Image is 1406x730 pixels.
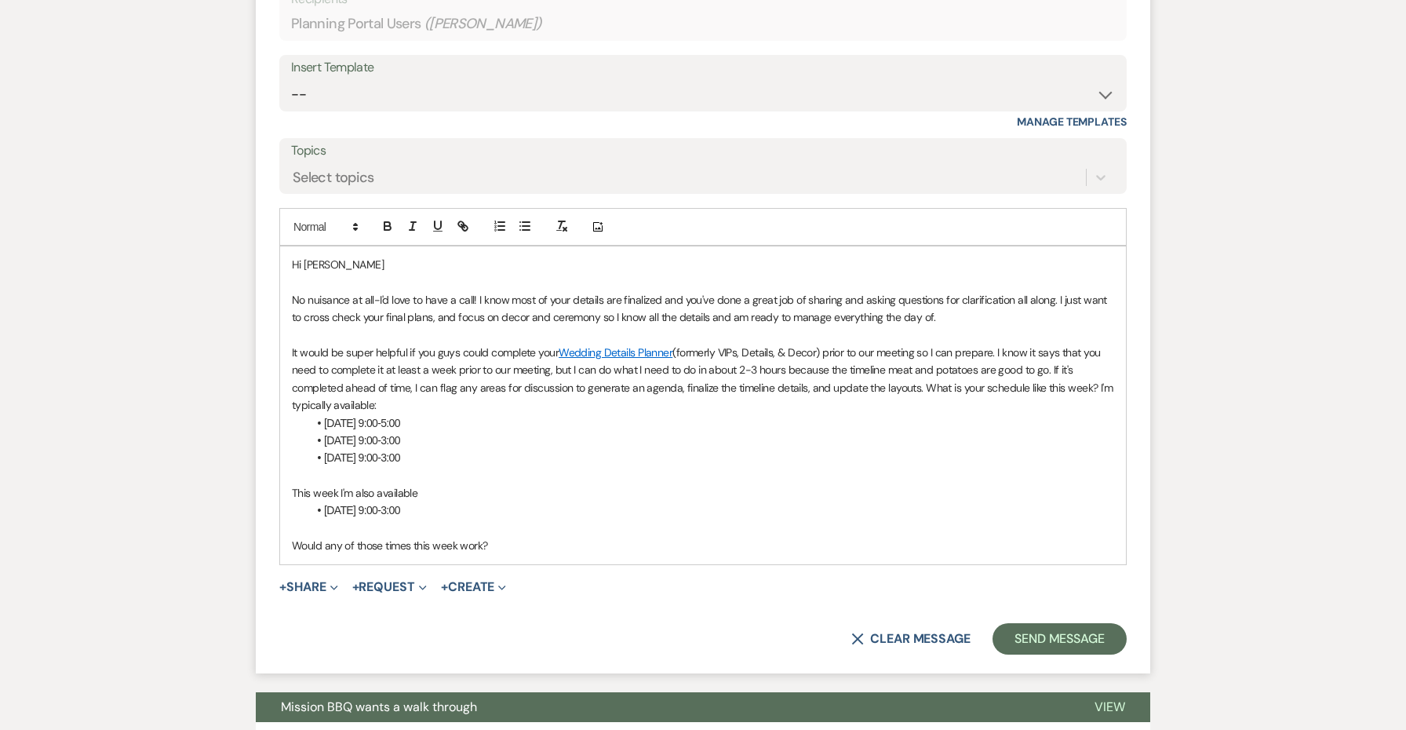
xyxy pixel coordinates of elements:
[993,623,1127,655] button: Send Message
[1017,115,1127,129] a: Manage Templates
[352,581,359,593] span: +
[424,13,542,35] span: ( [PERSON_NAME] )
[292,484,1114,502] p: This week I'm also available
[279,581,286,593] span: +
[256,692,1069,722] button: Mission BBQ wants a walk through
[292,291,1114,327] p: No nuisance at all-I'd love to have a call! I know most of your details are finalized and you've ...
[851,633,971,645] button: Clear message
[279,581,338,593] button: Share
[1069,692,1150,722] button: View
[292,344,1114,414] p: It would be super helpful if you guys could complete your (formerly VIPs, Details, & Decor) prior...
[292,537,1114,554] p: Would any of those times this week work?
[559,345,672,360] a: Wedding Details Planner
[291,140,1115,162] label: Topics
[441,581,448,593] span: +
[308,449,1114,466] li: [DATE] 9:00-3:00
[1095,699,1125,715] span: View
[292,256,1114,273] p: Hi [PERSON_NAME]
[308,502,1114,519] li: [DATE] 9:00-3:00
[291,9,1115,39] div: Planning Portal Users
[293,166,374,188] div: Select topics
[308,414,1114,432] li: [DATE] 9:00-5:00
[441,581,506,593] button: Create
[308,432,1114,449] li: [DATE] 9:00-3:00
[281,699,477,715] span: Mission BBQ wants a walk through
[291,57,1115,79] div: Insert Template
[352,581,427,593] button: Request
